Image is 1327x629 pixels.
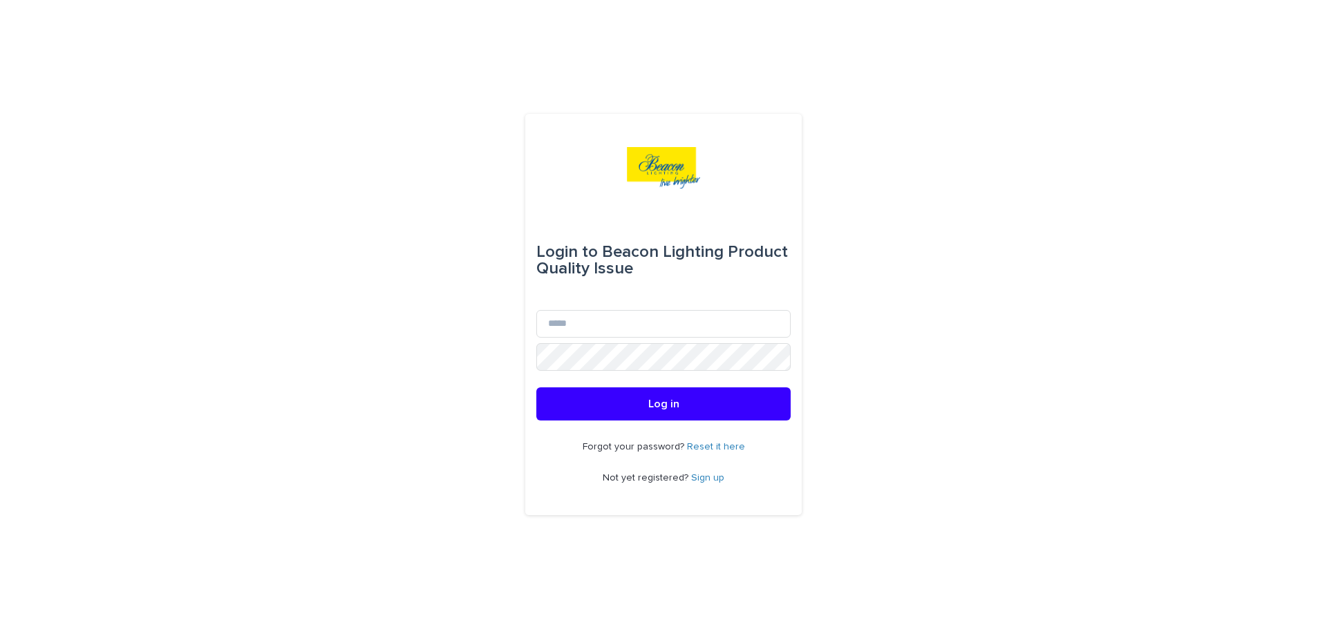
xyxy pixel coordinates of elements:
[536,244,598,260] span: Login to
[687,442,745,452] a: Reset it here
[536,387,791,420] button: Log in
[691,473,724,483] a: Sign up
[536,233,791,288] div: Beacon Lighting Product Quality Issue
[627,147,700,188] img: o0rTvjzSSs2z1saNkxEY
[603,473,691,483] span: Not yet registered?
[648,398,679,409] span: Log in
[583,442,687,452] span: Forgot your password?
